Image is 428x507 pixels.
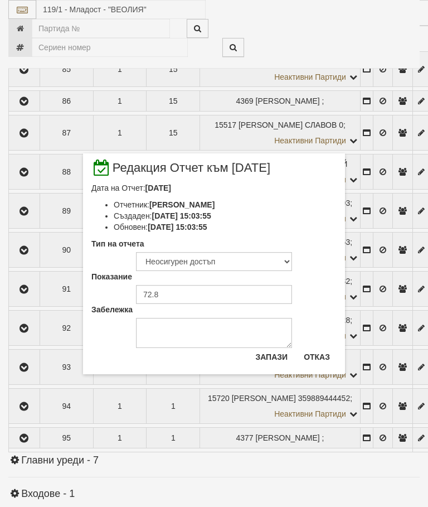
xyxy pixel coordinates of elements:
span: Редакция Отчет към [DATE] [91,162,270,182]
li: Отчетник: [114,199,337,210]
b: [DATE] [145,184,171,192]
b: [DATE] 15:03:55 [148,223,207,231]
li: Създаден: [114,210,337,221]
label: Тип на отчета [91,238,144,249]
label: Показание [91,271,132,282]
b: [DATE] 15:03:55 [152,211,211,220]
button: Запази [249,348,294,366]
span: Дата на Отчет: [91,184,171,192]
label: Забележка [91,304,133,315]
button: Отказ [297,348,337,366]
b: [PERSON_NAME] [149,200,215,209]
li: Обновен: [114,221,337,233]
